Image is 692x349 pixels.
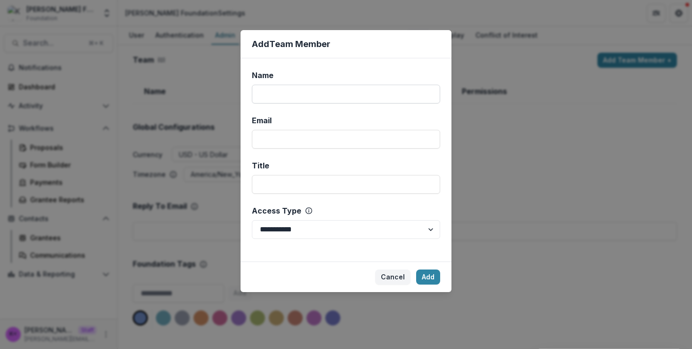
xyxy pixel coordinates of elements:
button: Cancel [375,270,410,285]
button: Add [416,270,440,285]
span: Title [252,160,269,171]
header: Add Team Member [241,30,451,58]
span: Email [252,115,272,126]
span: Name [252,70,274,81]
span: Access Type [252,205,301,216]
